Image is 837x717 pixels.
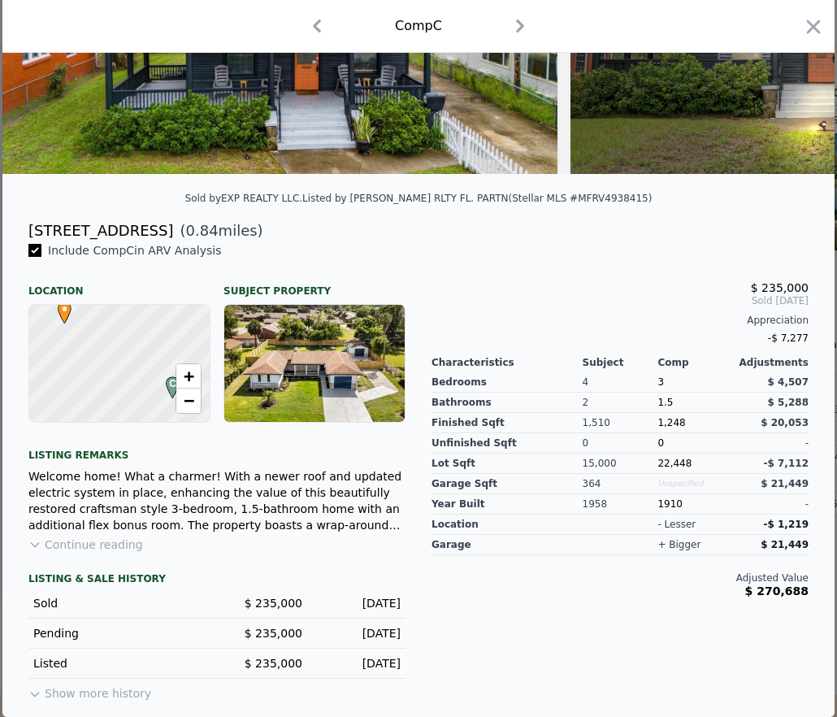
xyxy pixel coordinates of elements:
div: Bathrooms [432,393,583,413]
div: garage [432,535,583,555]
div: Listed by [PERSON_NAME] RLTY FL. PARTN (Stellar MLS #MFRV4938415) [302,193,652,204]
div: [DATE] [315,655,401,671]
button: Show more history [28,679,151,702]
div: - lesser [657,518,696,531]
span: Include Comp C in ARV Analysis [41,244,228,257]
button: Continue reading [28,537,143,553]
div: Characteristics [432,356,583,369]
span: + [184,366,194,386]
div: Appreciation [432,314,809,327]
span: 22,448 [657,458,692,469]
a: Zoom out [176,389,201,413]
div: Comp C [395,16,442,36]
div: 0 [583,433,658,454]
span: − [184,390,194,411]
div: Bedrooms [432,372,583,393]
span: Sold [DATE] [432,294,809,307]
div: 1958 [583,494,658,515]
div: - [733,494,809,515]
span: 1,248 [657,417,685,428]
span: $ 5,288 [768,397,809,408]
div: Listing remarks [28,436,405,462]
div: + bigger [657,538,700,551]
div: Garage Sqft [432,474,583,494]
a: Zoom in [176,364,201,389]
span: $ 21,449 [761,539,809,550]
div: - [733,433,809,454]
span: 0.84 [186,222,219,239]
div: 4 [583,372,658,393]
span: $ 21,449 [761,478,809,489]
div: Unfinished Sqft [432,433,583,454]
div: 1910 [657,494,733,515]
div: Sold by EXP REALTY LLC . [185,193,303,204]
div: Welcome home! What a charmer! With a newer roof and updated electric system in place, enhancing t... [28,468,405,533]
span: 0 [657,437,664,449]
span: 3 [657,376,664,388]
span: -$ 7,277 [768,332,809,344]
div: 15,000 [583,454,658,474]
div: Location [28,272,210,298]
div: Year Built [432,494,583,515]
div: Sold [33,595,204,611]
div: LISTING & SALE HISTORY [28,572,405,589]
div: [DATE] [315,595,401,611]
div: Comp [657,356,733,369]
div: Unspecified [657,474,733,494]
span: $ 270,688 [745,584,809,597]
div: [DATE] [315,625,401,641]
span: ( miles) [173,219,262,242]
div: [STREET_ADDRESS] [28,219,173,242]
div: Listed [33,655,204,671]
span: $ 235,000 [245,597,302,610]
div: location [432,515,583,535]
span: $ 20,053 [761,417,809,428]
div: • [54,302,63,311]
div: Finished Sqft [432,413,583,433]
div: 1,510 [583,413,658,433]
span: -$ 1,219 [764,519,809,530]
div: 1.5 [657,393,733,413]
span: $ 235,000 [751,281,809,294]
span: -$ 7,112 [764,458,809,469]
div: 364 [583,474,658,494]
div: Subject [583,356,658,369]
span: $ 235,000 [245,627,302,640]
div: Subject Property [223,272,405,298]
span: • [54,297,76,321]
div: Lot Sqft [432,454,583,474]
span: $ 4,507 [768,376,809,388]
div: C [162,376,171,386]
div: Adjusted Value [432,571,809,584]
span: C [162,376,184,391]
span: $ 235,000 [245,657,302,670]
div: Adjustments [733,356,809,369]
div: Pending [33,625,204,641]
div: 2 [583,393,658,413]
